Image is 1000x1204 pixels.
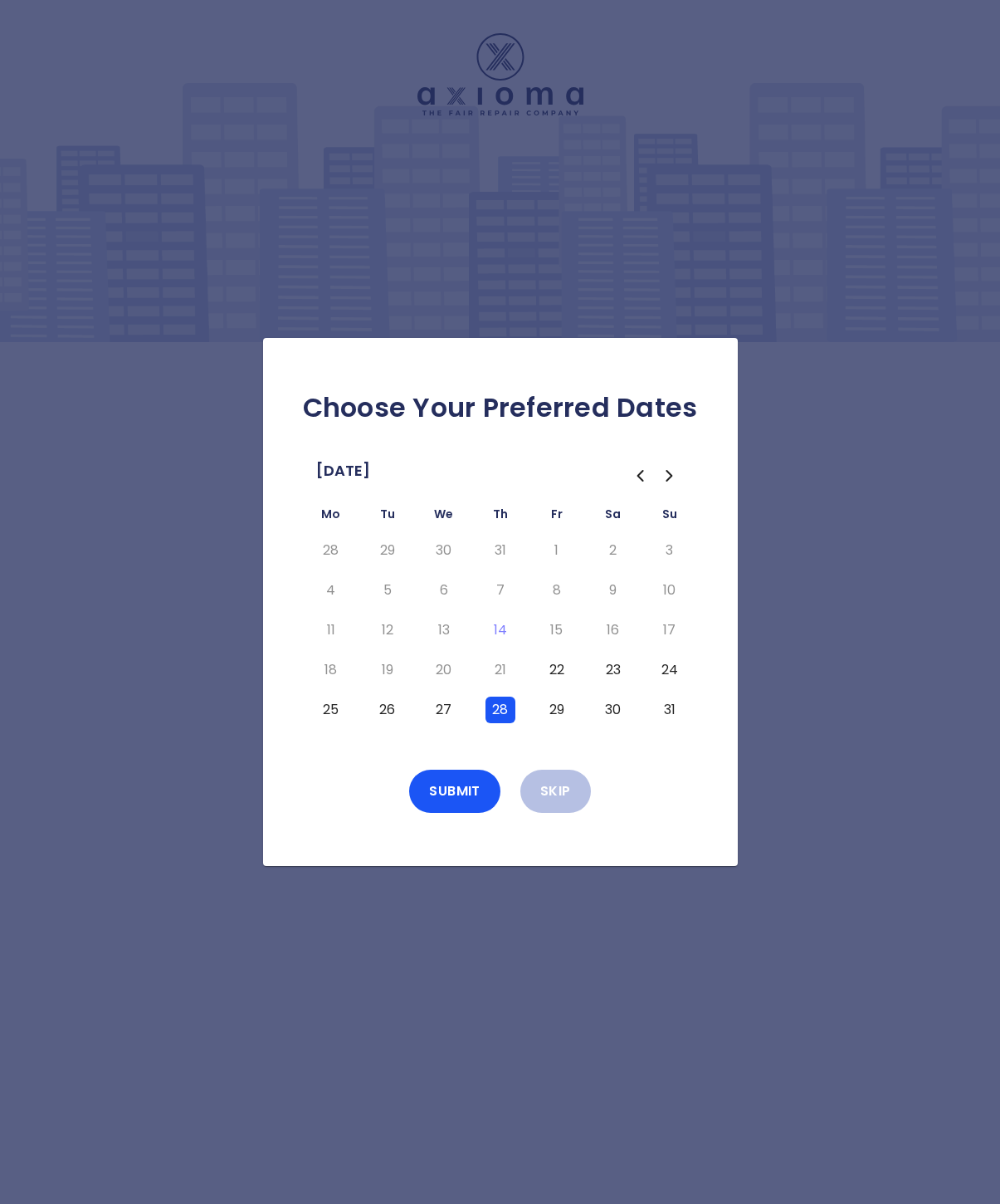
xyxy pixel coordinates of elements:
[485,657,515,683] button: Thursday, August 21st, 2025
[316,617,346,644] button: Monday, August 11th, 2025
[598,537,628,564] button: Saturday, August 2nd, 2025
[655,577,685,604] button: Sunday, August 10th, 2025
[641,504,698,531] th: Sunday
[542,657,572,683] button: Friday, August 22nd, 2025
[373,617,402,644] button: Tuesday, August 12th, 2025
[485,617,515,644] button: Today, Thursday, August 14th, 2025
[429,617,459,644] button: Wednesday, August 13th, 2025
[417,33,583,115] img: Logo
[655,461,685,491] button: Go to the Next Month
[359,504,416,531] th: Tuesday
[485,697,515,723] button: Thursday, August 28th, 2025, selected
[542,537,572,564] button: Friday, August 1st, 2025
[316,577,346,604] button: Monday, August 4th, 2025
[303,504,359,531] th: Monday
[429,657,459,683] button: Wednesday, August 20th, 2025
[429,697,459,723] button: Wednesday, August 27th, 2025
[290,391,711,424] h2: Choose Your Preferred Dates
[316,697,346,723] button: Monday, August 25th, 2025
[373,537,402,564] button: Tuesday, July 29th, 2025
[316,537,346,564] button: Monday, July 28th, 2025
[598,657,628,683] button: Saturday, August 23rd, 2025
[416,504,472,531] th: Wednesday
[585,504,641,531] th: Saturday
[429,537,459,564] button: Wednesday, July 30th, 2025
[409,770,500,813] button: Submit
[472,504,529,531] th: Thursday
[485,537,515,564] button: Thursday, July 31st, 2025
[655,537,685,564] button: Sunday, August 3rd, 2025
[655,617,685,644] button: Sunday, August 17th, 2025
[625,461,655,491] button: Go to the Previous Month
[303,504,698,730] table: August 2025
[429,577,459,604] button: Wednesday, August 6th, 2025
[373,657,402,683] button: Tuesday, August 19th, 2025
[542,617,572,644] button: Friday, August 15th, 2025
[542,697,572,723] button: Friday, August 29th, 2025
[485,577,515,604] button: Thursday, August 7th, 2025
[373,697,402,723] button: Tuesday, August 26th, 2025
[520,770,591,813] button: Skip
[316,657,346,683] button: Monday, August 18th, 2025
[655,657,685,683] button: Sunday, August 24th, 2025
[598,697,628,723] button: Saturday, August 30th, 2025
[373,577,402,604] button: Tuesday, August 5th, 2025
[542,577,572,604] button: Friday, August 8th, 2025
[598,617,628,644] button: Saturday, August 16th, 2025
[316,458,370,484] span: [DATE]
[655,697,685,723] button: Sunday, August 31st, 2025
[529,504,585,531] th: Friday
[598,577,628,604] button: Saturday, August 9th, 2025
